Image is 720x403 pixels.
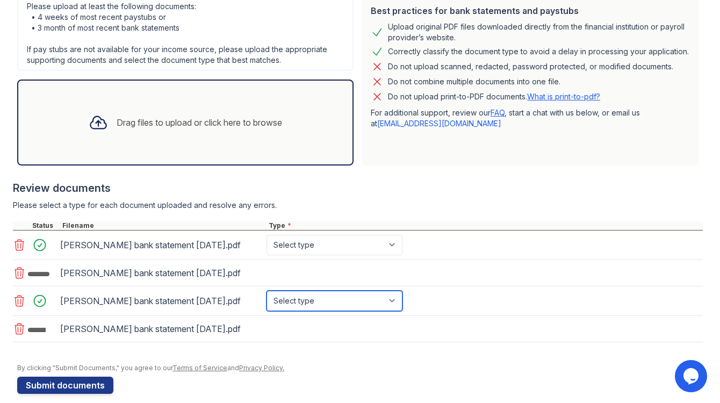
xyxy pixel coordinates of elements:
[60,320,262,337] div: [PERSON_NAME] bank statement [DATE].pdf
[60,292,262,310] div: [PERSON_NAME] bank statement [DATE].pdf
[377,119,501,128] a: [EMAIL_ADDRESS][DOMAIN_NAME]
[60,236,262,254] div: [PERSON_NAME] bank statement [DATE].pdf
[13,181,703,196] div: Review documents
[60,221,267,230] div: Filename
[239,364,284,372] a: Privacy Policy.
[675,360,709,392] iframe: chat widget
[388,21,690,43] div: Upload original PDF files downloaded directly from the financial institution or payroll provider’...
[388,60,673,73] div: Do not upload scanned, redacted, password protected, or modified documents.
[267,221,703,230] div: Type
[30,221,60,230] div: Status
[371,107,690,129] p: For additional support, review our , start a chat with us below, or email us at
[527,92,600,101] a: What is print-to-pdf?
[17,364,703,372] div: By clicking "Submit Documents," you agree to our and
[491,108,505,117] a: FAQ
[371,4,690,17] div: Best practices for bank statements and paystubs
[388,45,689,58] div: Correctly classify the document type to avoid a delay in processing your application.
[17,377,113,394] button: Submit documents
[388,91,600,102] p: Do not upload print-to-PDF documents.
[13,200,703,211] div: Please select a type for each document uploaded and resolve any errors.
[117,116,282,129] div: Drag files to upload or click here to browse
[60,264,262,282] div: [PERSON_NAME] bank statement [DATE].pdf
[388,75,560,88] div: Do not combine multiple documents into one file.
[172,364,227,372] a: Terms of Service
